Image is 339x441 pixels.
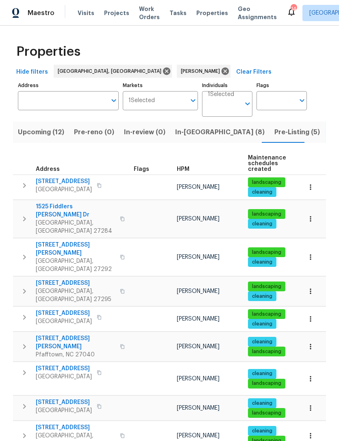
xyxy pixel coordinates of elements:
[104,9,129,17] span: Projects
[249,321,276,327] span: cleaning
[249,179,285,186] span: landscaping
[58,67,165,75] span: [GEOGRAPHIC_DATA], [GEOGRAPHIC_DATA]
[36,373,92,381] span: [GEOGRAPHIC_DATA]
[249,410,285,417] span: landscaping
[175,127,265,138] span: In-[GEOGRAPHIC_DATA] (8)
[187,95,199,106] button: Open
[274,127,320,138] span: Pre-Listing (5)
[177,344,219,349] span: [PERSON_NAME]
[36,166,60,172] span: Address
[249,293,276,300] span: cleaning
[36,309,92,317] span: [STREET_ADDRESS]
[177,433,219,439] span: [PERSON_NAME]
[36,287,115,303] span: [GEOGRAPHIC_DATA], [GEOGRAPHIC_DATA] 27295
[36,203,115,219] span: 1525 Fiddlers [PERSON_NAME] Dr
[18,127,64,138] span: Upcoming (12)
[36,219,115,235] span: [GEOGRAPHIC_DATA], [GEOGRAPHIC_DATA] 27284
[54,65,172,78] div: [GEOGRAPHIC_DATA], [GEOGRAPHIC_DATA]
[296,95,308,106] button: Open
[233,65,275,80] button: Clear Filters
[28,9,54,17] span: Maestro
[249,189,276,196] span: cleaning
[36,424,115,432] span: [STREET_ADDRESS]
[78,9,94,17] span: Visits
[249,259,276,266] span: cleaning
[36,317,92,325] span: [GEOGRAPHIC_DATA]
[128,97,155,104] span: 1 Selected
[139,5,160,21] span: Work Orders
[249,338,276,345] span: cleaning
[108,95,120,106] button: Open
[249,211,285,218] span: landscaping
[208,91,234,98] span: 1 Selected
[242,98,253,109] button: Open
[74,127,114,138] span: Pre-reno (0)
[177,254,219,260] span: [PERSON_NAME]
[238,5,277,21] span: Geo Assignments
[36,241,115,257] span: [STREET_ADDRESS][PERSON_NAME]
[291,5,296,13] div: 14
[36,398,92,406] span: [STREET_ADDRESS]
[36,406,92,415] span: [GEOGRAPHIC_DATA]
[36,365,92,373] span: [STREET_ADDRESS]
[202,83,252,88] label: Individuals
[249,428,276,434] span: cleaning
[177,216,219,222] span: [PERSON_NAME]
[248,155,286,172] span: Maintenance schedules created
[249,380,285,387] span: landscaping
[36,257,115,273] span: [GEOGRAPHIC_DATA], [GEOGRAPHIC_DATA] 27292
[249,220,276,227] span: cleaning
[177,316,219,322] span: [PERSON_NAME]
[169,10,187,16] span: Tasks
[16,67,48,77] span: Hide filters
[36,186,92,194] span: [GEOGRAPHIC_DATA]
[36,177,92,186] span: [STREET_ADDRESS]
[177,65,230,78] div: [PERSON_NAME]
[177,184,219,190] span: [PERSON_NAME]
[177,166,189,172] span: HPM
[249,249,285,256] span: landscaping
[134,166,149,172] span: Flags
[36,334,115,351] span: [STREET_ADDRESS][PERSON_NAME]
[236,67,272,77] span: Clear Filters
[249,311,285,318] span: landscaping
[249,400,276,407] span: cleaning
[256,83,307,88] label: Flags
[124,127,165,138] span: In-review (0)
[177,405,219,411] span: [PERSON_NAME]
[249,370,276,377] span: cleaning
[36,351,115,359] span: Pfafftown, NC 27040
[177,288,219,294] span: [PERSON_NAME]
[181,67,223,75] span: [PERSON_NAME]
[177,376,219,382] span: [PERSON_NAME]
[196,9,228,17] span: Properties
[18,83,119,88] label: Address
[13,65,51,80] button: Hide filters
[16,48,80,56] span: Properties
[249,283,285,290] span: landscaping
[249,348,285,355] span: landscaping
[123,83,198,88] label: Markets
[36,279,115,287] span: [STREET_ADDRESS]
